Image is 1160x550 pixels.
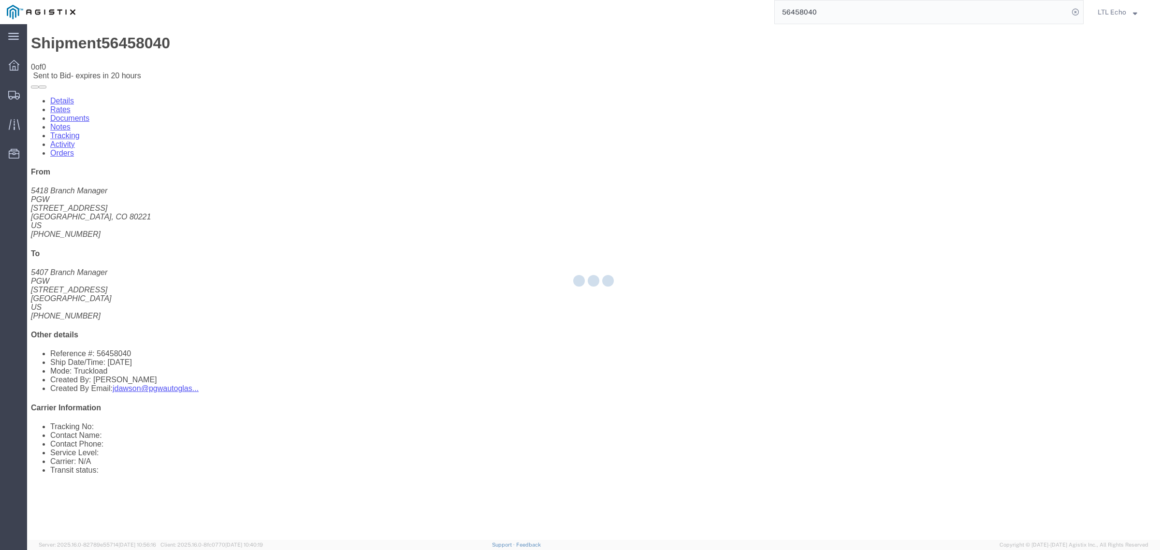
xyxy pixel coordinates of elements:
span: Client: 2025.16.0-8fc0770 [160,542,263,548]
span: Copyright © [DATE]-[DATE] Agistix Inc., All Rights Reserved [1000,541,1148,549]
input: Search for shipment number, reference number [775,0,1069,24]
span: LTL Echo [1098,7,1126,17]
span: [DATE] 10:40:19 [225,542,263,548]
img: logo [7,5,75,19]
span: Server: 2025.16.0-82789e55714 [39,542,156,548]
a: Feedback [516,542,541,548]
a: Support [492,542,516,548]
button: LTL Echo [1097,6,1146,18]
span: [DATE] 10:56:16 [118,542,156,548]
